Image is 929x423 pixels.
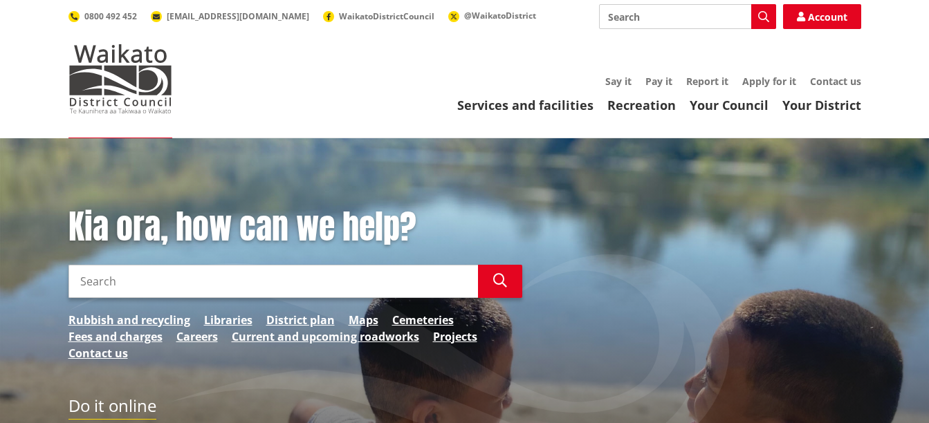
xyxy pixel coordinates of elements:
a: Recreation [607,97,676,113]
a: Say it [605,75,632,88]
a: Careers [176,328,218,345]
a: Your District [782,97,861,113]
a: Pay it [645,75,672,88]
img: Waikato District Council - Te Kaunihera aa Takiwaa o Waikato [68,44,172,113]
a: @WaikatoDistrict [448,10,536,21]
a: Projects [433,328,477,345]
span: 0800 492 452 [84,10,137,22]
a: Cemeteries [392,312,454,328]
span: @WaikatoDistrict [464,10,536,21]
a: Fees and charges [68,328,163,345]
a: Account [783,4,861,29]
h2: Do it online [68,396,156,420]
input: Search input [68,265,478,298]
a: Your Council [690,97,769,113]
a: District plan [266,312,335,328]
a: Services and facilities [457,97,594,113]
a: Contact us [810,75,861,88]
span: WaikatoDistrictCouncil [339,10,434,22]
a: Report it [686,75,728,88]
a: 0800 492 452 [68,10,137,22]
span: [EMAIL_ADDRESS][DOMAIN_NAME] [167,10,309,22]
a: [EMAIL_ADDRESS][DOMAIN_NAME] [151,10,309,22]
a: Maps [349,312,378,328]
a: WaikatoDistrictCouncil [323,10,434,22]
a: Apply for it [742,75,796,88]
a: Current and upcoming roadworks [232,328,419,345]
a: Libraries [204,312,252,328]
h1: Kia ora, how can we help? [68,207,522,247]
input: Search input [599,4,776,29]
a: Contact us [68,345,128,361]
a: Rubbish and recycling [68,312,190,328]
